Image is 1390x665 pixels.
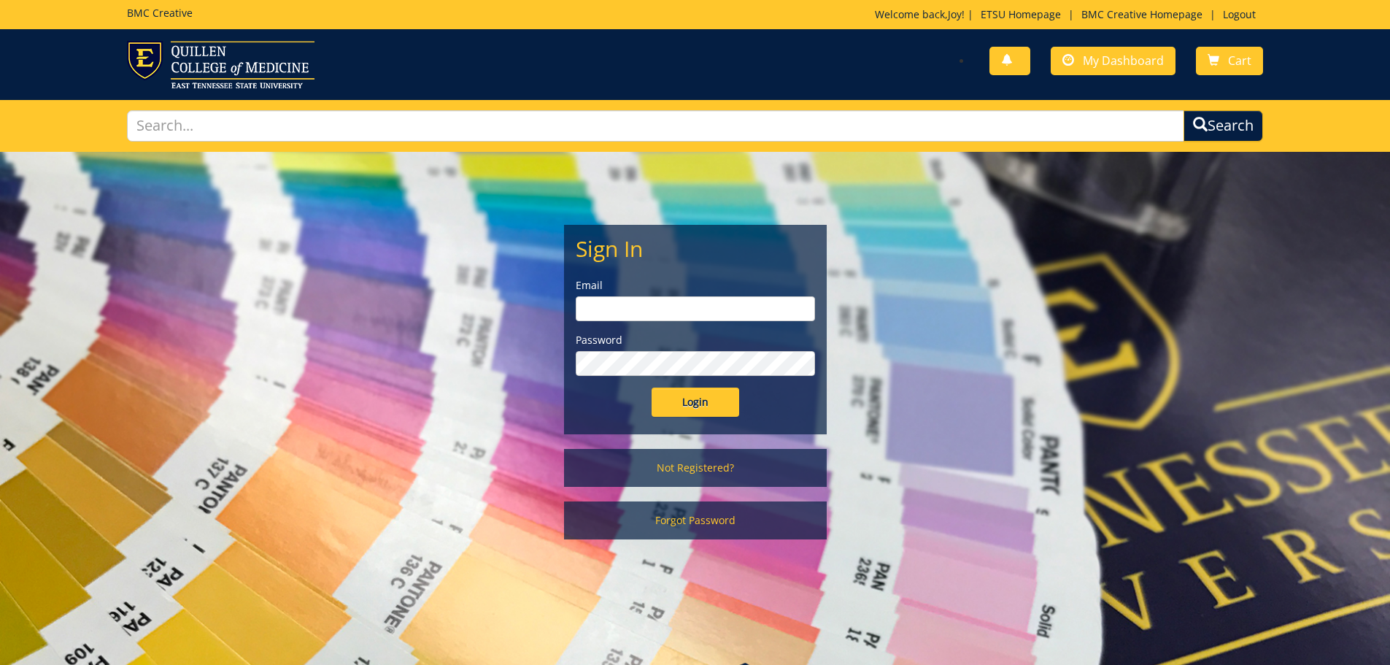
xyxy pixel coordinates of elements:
[1196,47,1263,75] a: Cart
[576,333,815,347] label: Password
[652,388,739,417] input: Login
[1083,53,1164,69] span: My Dashboard
[948,7,962,21] a: Joy
[127,41,314,88] img: ETSU logo
[1051,47,1175,75] a: My Dashboard
[127,7,193,18] h5: BMC Creative
[973,7,1068,21] a: ETSU Homepage
[1184,110,1263,142] button: Search
[564,449,827,487] a: Not Registered?
[875,7,1263,22] p: Welcome back, ! | | |
[1074,7,1210,21] a: BMC Creative Homepage
[1216,7,1263,21] a: Logout
[127,110,1185,142] input: Search...
[576,278,815,293] label: Email
[1228,53,1251,69] span: Cart
[576,237,815,261] h2: Sign In
[564,501,827,539] a: Forgot Password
